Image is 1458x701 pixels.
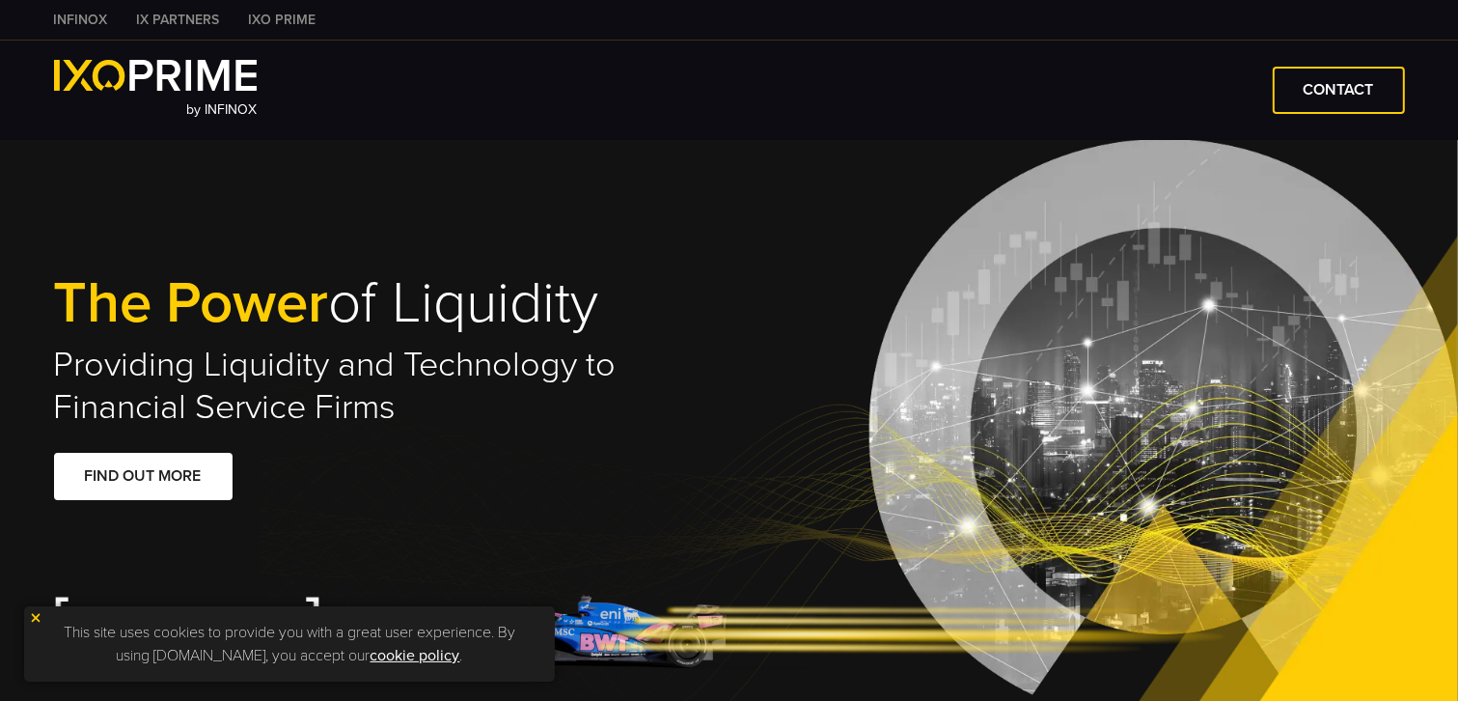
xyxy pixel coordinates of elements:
span: by INFINOX [186,101,257,118]
img: yellow close icon [29,611,42,625]
a: by INFINOX [54,60,258,121]
p: This site uses cookies to provide you with a great user experience. By using [DOMAIN_NAME], you a... [34,616,545,672]
a: IXO PRIME [234,10,331,30]
a: FIND OUT MORE [54,453,233,500]
a: INFINOX [40,10,123,30]
a: CONTACT [1273,67,1405,114]
a: cookie policy [371,646,460,665]
h1: of Liquidity [54,273,729,334]
h2: Providing Liquidity and Technology to Financial Service Firms [54,344,729,429]
a: IX PARTNERS [123,10,234,30]
span: The Power [54,268,329,338]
